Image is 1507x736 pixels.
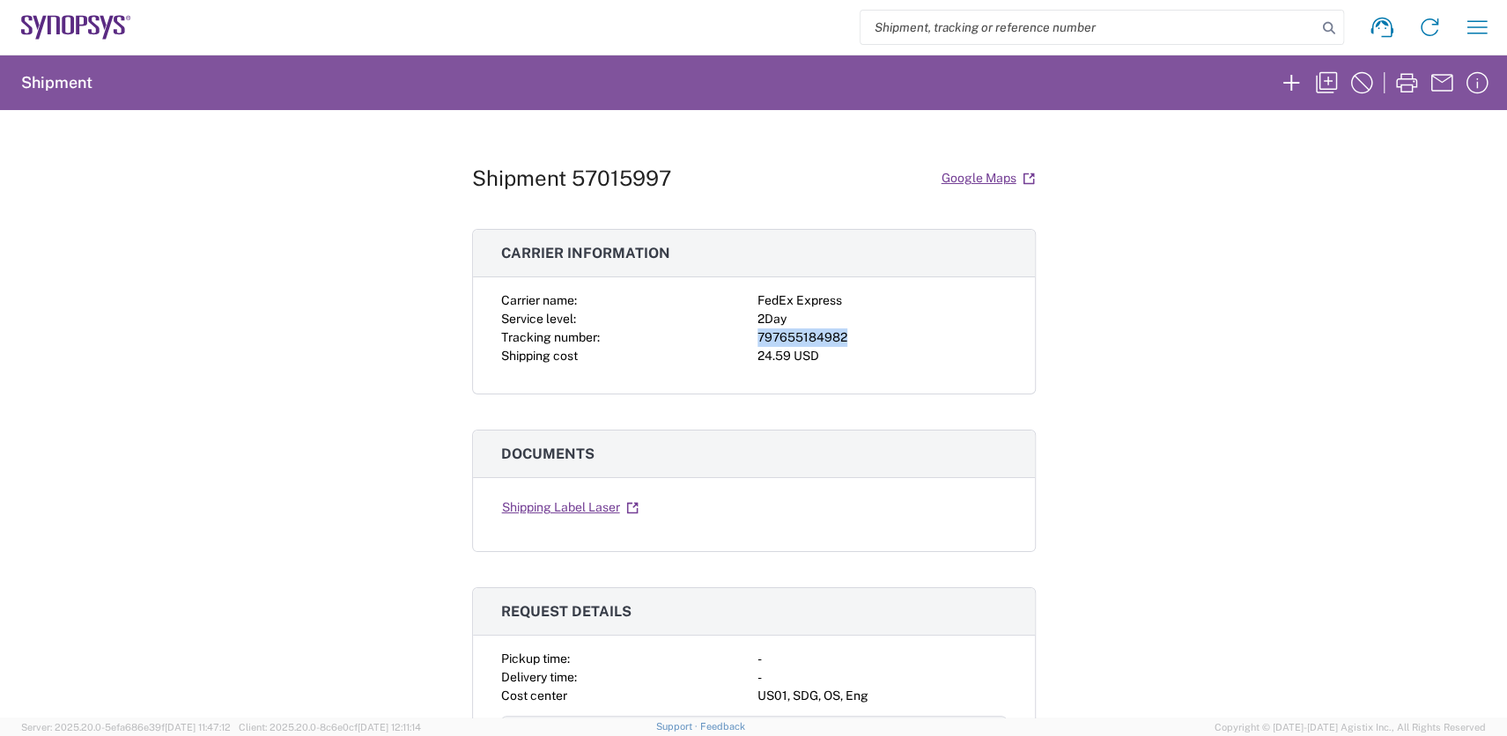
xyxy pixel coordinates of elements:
h2: Shipment [21,72,92,93]
span: Client: 2025.20.0-8c6e0cf [239,722,421,732]
span: Copyright © [DATE]-[DATE] Agistix Inc., All Rights Reserved [1215,719,1486,735]
span: Carrier information [501,245,670,261]
span: Carrier name: [501,293,577,307]
input: Shipment, tracking or reference number [861,11,1317,44]
span: Cost center [501,688,567,703]
span: Request details [501,603,632,620]
div: - [757,668,1007,687]
span: Service level: [501,312,576,326]
span: Pickup time: [501,651,570,666]
span: Delivery time: [501,670,577,684]
div: 24.59 USD [757,347,1007,365]
span: Tracking number: [501,330,600,344]
a: Support [656,721,700,732]
span: [DATE] 12:11:14 [358,722,421,732]
div: 797655184982 [757,328,1007,347]
a: Google Maps [941,163,1036,194]
div: FedEx Express [757,291,1007,310]
a: Shipping Label Laser [501,492,639,523]
span: Shipping cost [501,349,578,363]
div: - [757,650,1007,668]
div: US01, SDG, OS, Eng [757,687,1007,705]
div: 2Day [757,310,1007,328]
a: Feedback [699,721,744,732]
span: Server: 2025.20.0-5efa686e39f [21,722,231,732]
span: Documents [501,445,595,462]
h1: Shipment 57015997 [472,166,671,191]
span: [DATE] 11:47:12 [165,722,231,732]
